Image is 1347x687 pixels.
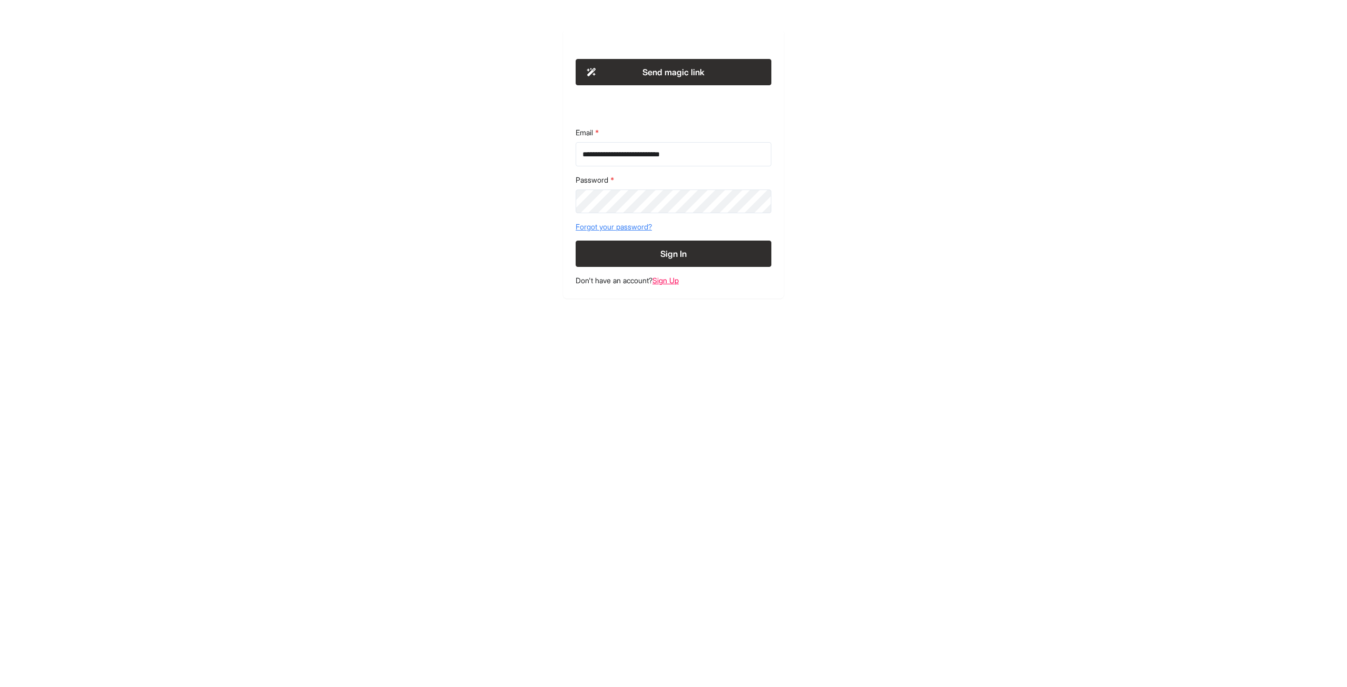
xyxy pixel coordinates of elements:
footer: Don't have an account? [576,275,771,286]
a: Forgot your password? [576,222,771,232]
label: Email [576,127,771,138]
label: Password [576,175,771,185]
a: Sign Up [652,276,679,285]
button: Sign In [576,241,771,267]
button: Send magic link [576,59,771,85]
